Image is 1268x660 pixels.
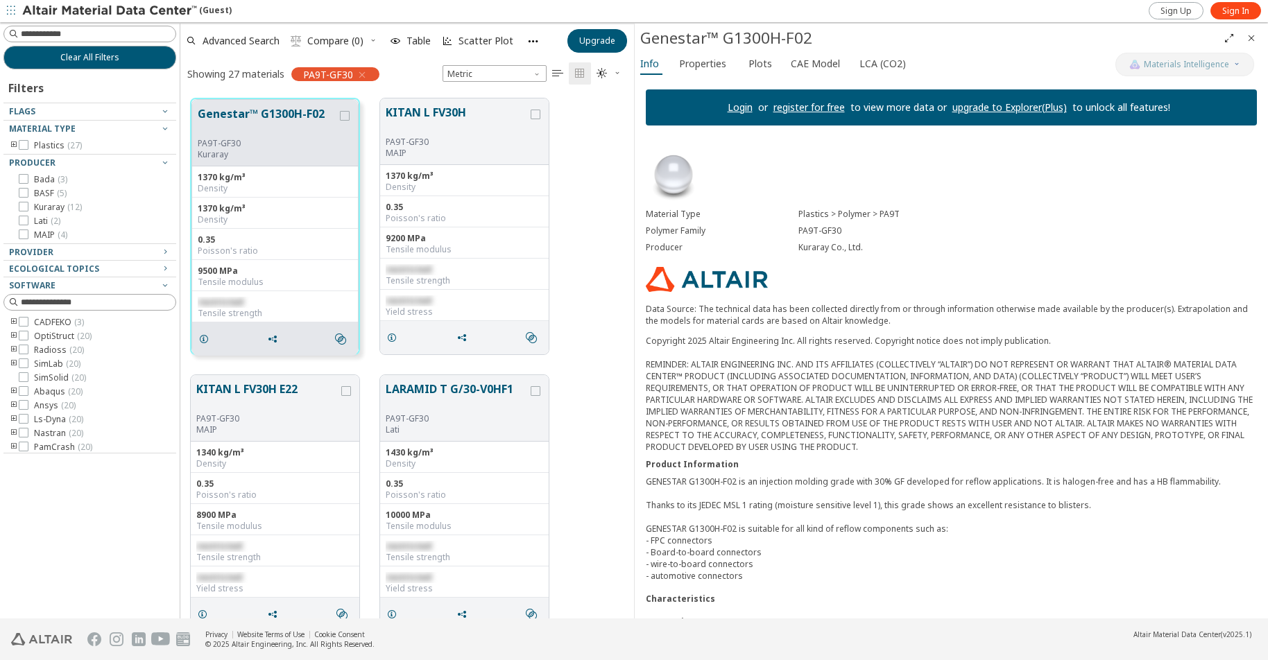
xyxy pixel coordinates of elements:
[748,53,772,75] span: Plots
[591,62,627,85] button: Theme
[66,358,80,370] span: ( 20 )
[329,325,358,353] button: Similar search
[198,183,352,194] div: Density
[60,52,119,63] span: Clear All Filters
[386,275,543,286] div: Tensile strength
[753,101,773,114] p: or
[69,413,83,425] span: ( 20 )
[386,458,543,469] div: Density
[1129,59,1140,70] img: AI Copilot
[1240,27,1262,49] button: Close
[203,36,280,46] span: Advanced Search
[205,639,375,649] div: © 2025 Altair Engineering, Inc. All Rights Reserved.
[196,510,354,521] div: 8900 MPa
[198,277,352,288] div: Tensile modulus
[443,65,547,82] div: Unit System
[646,335,1257,453] div: Copyright 2025 Altair Engineering Inc. All rights reserved. Copyright notice does not imply publi...
[646,476,1257,582] div: GENESTAR G1300H-F02 is an injection molding grade with 30% GF developed for reflow applications. ...
[34,331,92,342] span: OptiStruct
[1149,2,1203,19] a: Sign Up
[380,324,409,351] button: Details
[386,148,528,159] p: MAIP
[314,629,365,639] a: Cookie Consent
[520,324,549,351] button: Similar search
[526,332,537,343] i: 
[9,442,19,453] i: toogle group
[77,330,92,342] span: ( 20 )
[386,540,431,552] span: restricted
[3,46,176,69] button: Clear All Filters
[196,583,354,594] div: Yield stress
[386,171,543,182] div: 1370 kg/m³
[34,358,80,370] span: SimLab
[386,202,543,213] div: 0.35
[386,244,543,255] div: Tensile modulus
[386,447,543,458] div: 1430 kg/m³
[9,105,35,117] span: Flags
[34,428,83,439] span: Nastran
[196,413,339,424] div: PA9T-GF30
[547,62,569,85] button: Table View
[791,53,840,75] span: CAE Model
[9,428,19,439] i: toogle group
[646,242,798,253] div: Producer
[773,101,845,114] a: register for free
[1115,53,1254,76] button: AI CopilotMaterials Intelligence
[386,137,528,148] div: PA9T-GF30
[196,478,354,489] div: 0.35
[9,140,19,151] i: toogle group
[380,600,409,628] button: Details
[443,65,547,82] span: Metric
[57,187,67,199] span: ( 5 )
[459,36,513,46] span: Scatter Plot
[196,521,354,532] div: Tensile modulus
[291,35,302,46] i: 
[450,600,479,628] button: Share
[406,36,431,46] span: Table
[22,4,199,18] img: Altair Material Data Center
[1222,6,1249,17] span: Sign In
[386,381,528,413] button: LARAMID T G/30-V0HF1
[34,400,76,411] span: Ansys
[386,263,431,275] span: restricted
[386,521,543,532] div: Tensile modulus
[679,53,726,75] span: Properties
[58,229,67,241] span: ( 4 )
[450,324,479,351] button: Share
[1067,101,1176,114] p: to unlock all features!
[3,277,176,294] button: Software
[386,104,528,137] button: KITAN L FV30H
[34,188,67,199] span: BASF
[196,447,354,458] div: 1340 kg/m³
[307,36,363,46] span: Compare (0)
[1160,6,1192,17] span: Sign Up
[646,303,1257,327] p: Data Source: The technical data has been collected directly from or through information otherwise...
[386,489,543,501] div: Poisson's ratio
[569,62,591,85] button: Tile View
[646,458,1257,470] div: Product Information
[1218,27,1240,49] button: Full Screen
[952,101,1067,114] a: upgrade to Explorer(Plus)
[9,358,19,370] i: toogle group
[237,629,305,639] a: Website Terms of Use
[1210,2,1261,19] a: Sign In
[1144,59,1229,70] span: Materials Intelligence
[34,345,84,356] span: Radioss
[34,442,92,453] span: PamCrash
[34,372,86,383] span: SimSolid
[69,344,84,356] span: ( 20 )
[386,233,543,244] div: 9200 MPa
[196,540,242,552] span: restricted
[3,121,176,137] button: Material Type
[198,138,337,149] div: PA9T-GF30
[9,263,99,275] span: Ecological Topics
[67,201,82,213] span: ( 12 )
[3,244,176,261] button: Provider
[51,215,60,227] span: ( 2 )
[9,279,55,291] span: Software
[798,242,1257,253] div: Kuraray Co., Ltd.
[34,229,67,241] span: MAIP
[526,609,537,620] i: 
[34,174,67,185] span: Bada
[34,317,84,328] span: CADFEKO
